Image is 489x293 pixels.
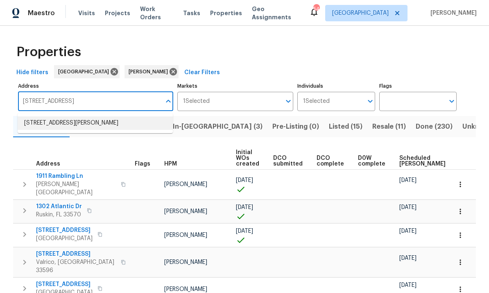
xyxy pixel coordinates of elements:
[236,228,253,234] span: [DATE]
[273,155,303,167] span: DCO submitted
[28,9,55,17] span: Maestro
[317,155,344,167] span: DCO complete
[129,68,171,76] span: [PERSON_NAME]
[54,65,120,78] div: [GEOGRAPHIC_DATA]
[236,150,259,167] span: Initial WOs created
[36,250,116,258] span: [STREET_ADDRESS]
[399,282,417,288] span: [DATE]
[36,161,60,167] span: Address
[379,84,457,89] label: Flags
[303,98,330,105] span: 1 Selected
[181,65,223,80] button: Clear Filters
[36,211,82,219] span: Ruskin, FL 33570
[16,68,48,78] span: Hide filters
[105,9,130,17] span: Projects
[173,121,263,132] span: In-[GEOGRAPHIC_DATA] (3)
[183,10,200,16] span: Tasks
[399,228,417,234] span: [DATE]
[36,172,116,180] span: 1911 Rambling Ln
[163,95,174,107] button: Close
[399,255,417,261] span: [DATE]
[164,161,177,167] span: HPM
[313,5,319,13] div: 54
[36,280,93,288] span: [STREET_ADDRESS]
[364,95,376,107] button: Open
[164,182,207,187] span: [PERSON_NAME]
[332,9,389,17] span: [GEOGRAPHIC_DATA]
[125,65,179,78] div: [PERSON_NAME]
[372,121,406,132] span: Resale (11)
[36,234,93,243] span: [GEOGRAPHIC_DATA]
[252,5,299,21] span: Geo Assignments
[164,259,207,265] span: [PERSON_NAME]
[272,121,319,132] span: Pre-Listing (0)
[283,95,294,107] button: Open
[164,209,207,214] span: [PERSON_NAME]
[36,258,116,275] span: Valrico, [GEOGRAPHIC_DATA] 33596
[399,177,417,183] span: [DATE]
[358,155,385,167] span: D0W complete
[236,177,253,183] span: [DATE]
[177,84,294,89] label: Markets
[164,286,207,292] span: [PERSON_NAME]
[399,204,417,210] span: [DATE]
[36,202,82,211] span: 1302 Atlantic Dr
[210,9,242,17] span: Properties
[78,9,95,17] span: Visits
[36,226,93,234] span: [STREET_ADDRESS]
[183,98,210,105] span: 1 Selected
[297,84,375,89] label: Individuals
[18,92,161,111] input: Search ...
[446,95,457,107] button: Open
[58,68,112,76] span: [GEOGRAPHIC_DATA]
[18,116,173,130] li: [STREET_ADDRESS][PERSON_NAME]
[140,5,173,21] span: Work Orders
[164,232,207,238] span: [PERSON_NAME]
[236,204,253,210] span: [DATE]
[13,65,52,80] button: Hide filters
[399,155,446,167] span: Scheduled [PERSON_NAME]
[427,9,477,17] span: [PERSON_NAME]
[36,180,116,197] span: [PERSON_NAME][GEOGRAPHIC_DATA]
[18,84,173,89] label: Address
[184,68,220,78] span: Clear Filters
[16,48,81,56] span: Properties
[329,121,362,132] span: Listed (15)
[135,161,150,167] span: Flags
[416,121,453,132] span: Done (230)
